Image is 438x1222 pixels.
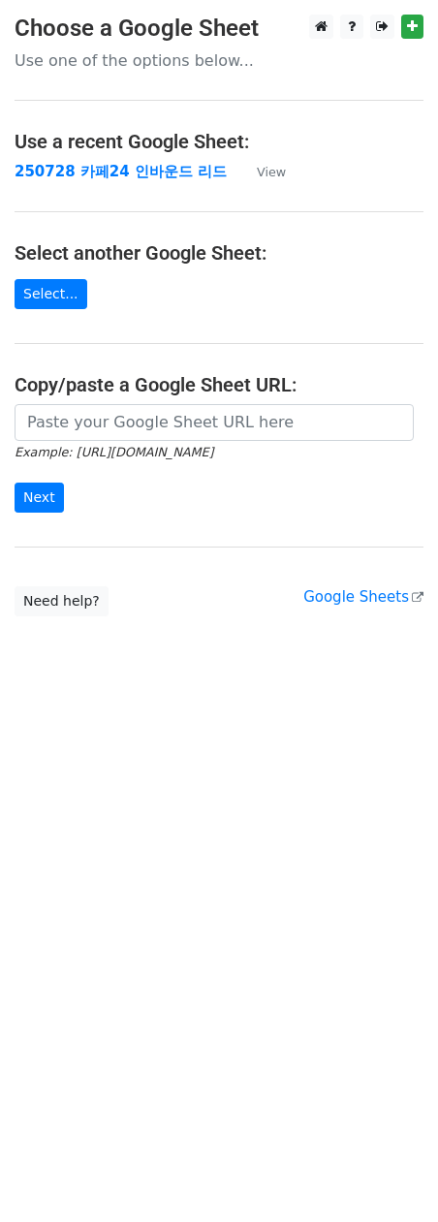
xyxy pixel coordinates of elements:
[237,163,286,180] a: View
[303,588,423,606] a: Google Sheets
[15,404,414,441] input: Paste your Google Sheet URL here
[15,130,423,153] h4: Use a recent Google Sheet:
[15,586,109,616] a: Need help?
[257,165,286,179] small: View
[15,15,423,43] h3: Choose a Google Sheet
[15,483,64,513] input: Next
[15,163,227,180] a: 250728 카페24 인바운드 리드
[15,373,423,396] h4: Copy/paste a Google Sheet URL:
[15,445,213,459] small: Example: [URL][DOMAIN_NAME]
[15,50,423,71] p: Use one of the options below...
[15,241,423,265] h4: Select another Google Sheet:
[15,279,87,309] a: Select...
